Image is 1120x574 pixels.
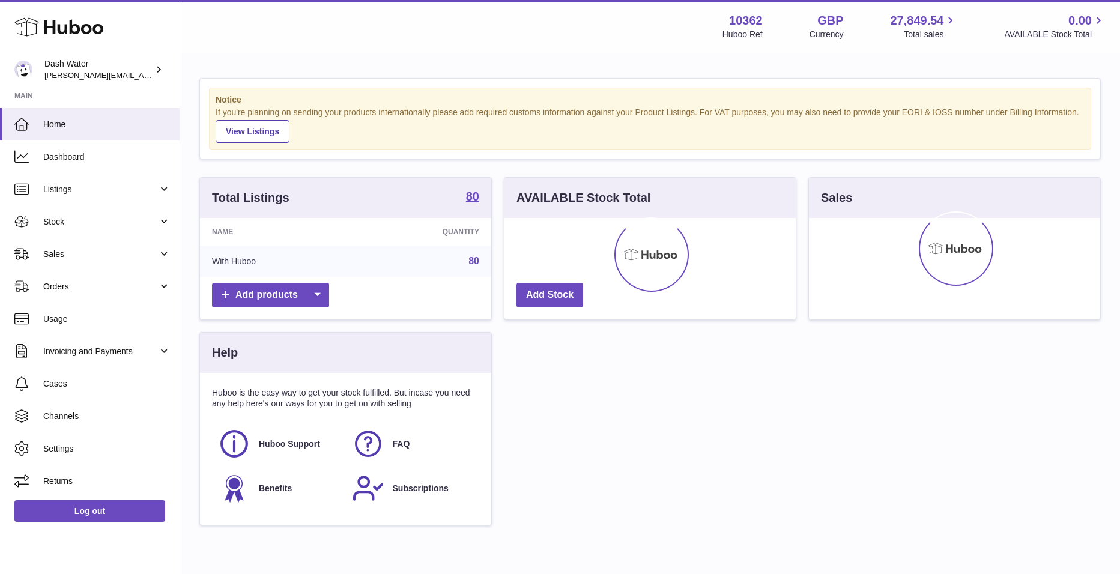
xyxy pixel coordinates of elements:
h3: AVAILABLE Stock Total [516,190,650,206]
div: If you're planning on sending your products internationally please add required customs informati... [216,107,1085,143]
span: Stock [43,216,158,228]
h3: Help [212,345,238,361]
span: AVAILABLE Stock Total [1004,29,1106,40]
span: Orders [43,281,158,292]
span: Dashboard [43,151,171,163]
span: Channels [43,411,171,422]
a: FAQ [352,427,474,460]
th: Quantity [354,218,491,246]
span: Benefits [259,483,292,494]
img: james@dash-water.com [14,61,32,79]
div: Currency [810,29,844,40]
h3: Sales [821,190,852,206]
span: Settings [43,443,171,455]
span: Returns [43,476,171,487]
a: 27,849.54 Total sales [890,13,957,40]
a: Add Stock [516,283,583,307]
strong: 10362 [729,13,763,29]
div: Dash Water [44,58,153,81]
span: Invoicing and Payments [43,346,158,357]
strong: GBP [817,13,843,29]
strong: 80 [466,190,479,202]
th: Name [200,218,354,246]
a: 80 [468,256,479,266]
span: Huboo Support [259,438,320,450]
a: 0.00 AVAILABLE Stock Total [1004,13,1106,40]
a: Log out [14,500,165,522]
span: 0.00 [1068,13,1092,29]
a: 80 [466,190,479,205]
h3: Total Listings [212,190,289,206]
span: Cases [43,378,171,390]
p: Huboo is the easy way to get your stock fulfilled. But incase you need any help here's our ways f... [212,387,479,410]
span: Home [43,119,171,130]
span: Sales [43,249,158,260]
span: FAQ [393,438,410,450]
a: Benefits [218,472,340,504]
span: 27,849.54 [890,13,943,29]
span: Subscriptions [393,483,449,494]
strong: Notice [216,94,1085,106]
a: Add products [212,283,329,307]
a: Subscriptions [352,472,474,504]
a: View Listings [216,120,289,143]
span: Usage [43,313,171,325]
a: Huboo Support [218,427,340,460]
div: Huboo Ref [722,29,763,40]
span: [PERSON_NAME][EMAIL_ADDRESS][DOMAIN_NAME] [44,70,241,80]
td: With Huboo [200,246,354,277]
span: Listings [43,184,158,195]
span: Total sales [904,29,957,40]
